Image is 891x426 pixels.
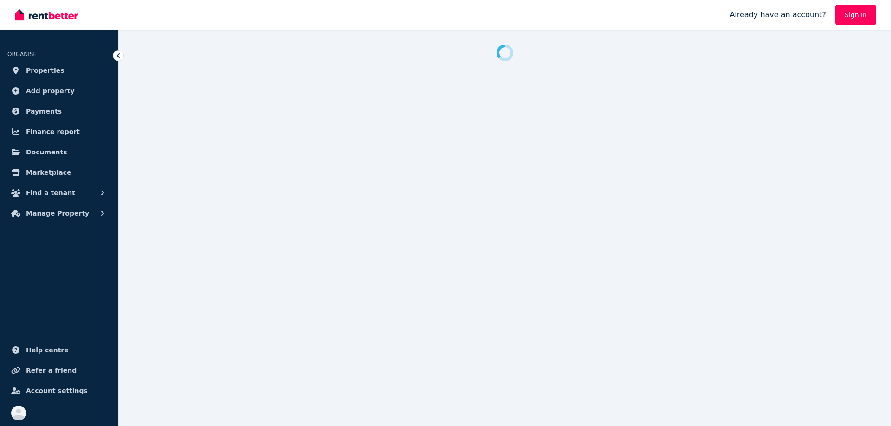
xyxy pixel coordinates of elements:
a: Payments [7,102,111,121]
span: ORGANISE [7,51,37,57]
span: Find a tenant [26,187,75,198]
button: Find a tenant [7,184,111,202]
a: Documents [7,143,111,161]
a: Help centre [7,341,111,359]
span: Manage Property [26,208,89,219]
button: Manage Property [7,204,111,223]
span: Account settings [26,385,88,396]
span: Marketplace [26,167,71,178]
a: Add property [7,82,111,100]
span: Help centre [26,344,69,356]
span: Payments [26,106,62,117]
span: Already have an account? [730,9,826,20]
span: Properties [26,65,65,76]
a: Sign In [835,5,876,25]
a: Properties [7,61,111,80]
img: RentBetter [15,8,78,22]
span: Add property [26,85,75,96]
a: Refer a friend [7,361,111,380]
a: Finance report [7,122,111,141]
span: Finance report [26,126,80,137]
a: Account settings [7,381,111,400]
a: Marketplace [7,163,111,182]
span: Refer a friend [26,365,77,376]
span: Documents [26,146,67,158]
